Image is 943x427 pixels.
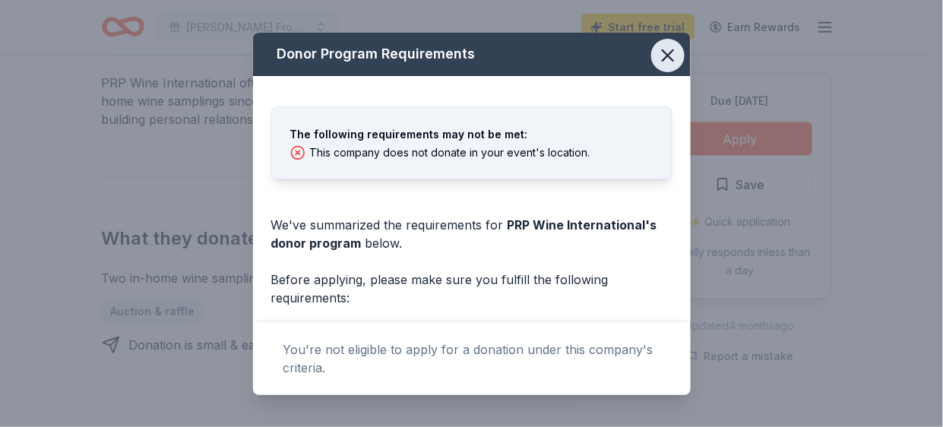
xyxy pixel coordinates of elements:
[271,216,672,252] div: We've summarized the requirements for below.
[253,33,691,76] div: Donor Program Requirements
[310,146,590,160] div: This company does not donate in your event's location.
[283,340,660,377] div: You're not eligible to apply for a donation under this company's criteria.
[271,270,672,307] div: Before applying, please make sure you fulfill the following requirements:
[290,125,653,144] div: The following requirements may not be met:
